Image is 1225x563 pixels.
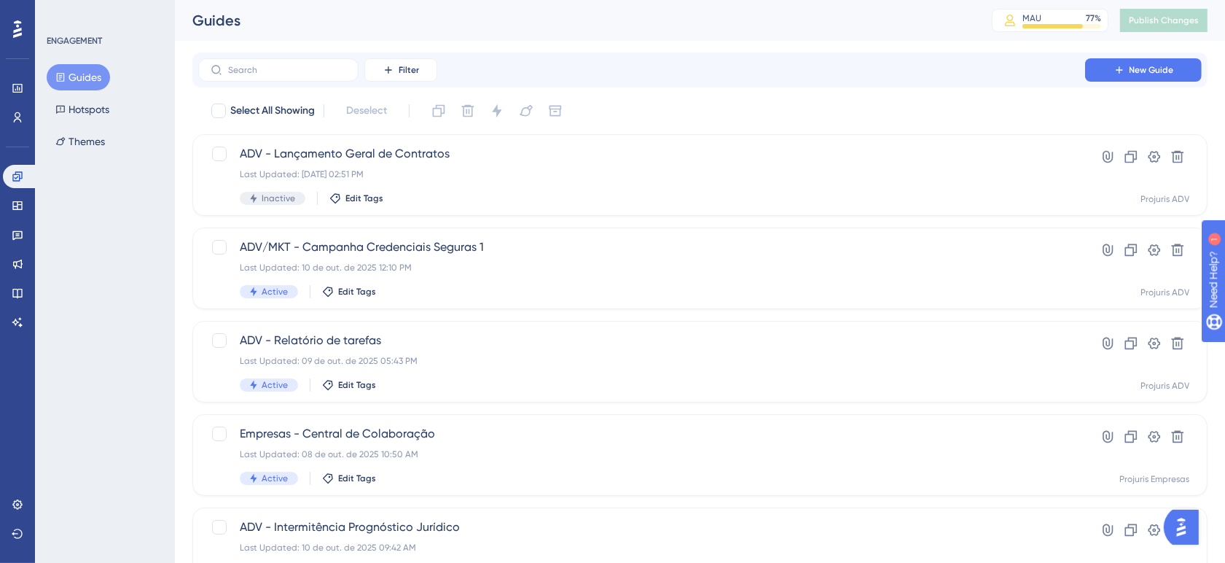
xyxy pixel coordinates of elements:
[47,96,118,123] button: Hotspots
[1022,12,1041,24] div: MAU
[322,286,376,298] button: Edit Tags
[240,542,1044,554] div: Last Updated: 10 de out. de 2025 09:42 AM
[240,262,1044,273] div: Last Updated: 10 de out. de 2025 12:10 PM
[47,35,102,47] div: ENGAGEMENT
[1140,193,1189,205] div: Projuris ADV
[34,4,91,21] span: Need Help?
[240,425,1044,443] span: Empresas - Central de Colaboração
[1130,64,1174,76] span: New Guide
[240,332,1044,349] span: ADV - Relatório de tarefas
[1140,287,1189,298] div: Projuris ADV
[1129,15,1199,26] span: Publish Changes
[192,10,955,31] div: Guides
[399,64,419,76] span: Filter
[240,145,1044,163] span: ADV - Lançamento Geral de Contratos
[346,102,387,120] span: Deselect
[101,7,106,19] div: 1
[338,379,376,391] span: Edit Tags
[1086,12,1101,24] div: 77 %
[262,193,295,204] span: Inactive
[1140,380,1189,392] div: Projuris ADV
[230,102,315,120] span: Select All Showing
[1119,473,1189,485] div: Projuris Empresas
[345,193,383,204] span: Edit Tags
[240,238,1044,256] span: ADV/MKT - Campanha Credenciais Seguras 1
[262,379,288,391] span: Active
[364,58,437,82] button: Filter
[338,286,376,298] span: Edit Tags
[1120,9,1208,32] button: Publish Changes
[240,449,1044,460] div: Last Updated: 08 de out. de 2025 10:50 AM
[333,98,400,124] button: Deselect
[1085,58,1202,82] button: New Guide
[329,193,383,204] button: Edit Tags
[322,379,376,391] button: Edit Tags
[322,473,376,484] button: Edit Tags
[338,473,376,484] span: Edit Tags
[1164,505,1208,549] iframe: UserGuiding AI Assistant Launcher
[240,168,1044,180] div: Last Updated: [DATE] 02:51 PM
[262,473,288,484] span: Active
[262,286,288,298] span: Active
[240,519,1044,536] span: ADV - Intermitência Prognóstico Jurídico
[47,128,114,155] button: Themes
[240,355,1044,367] div: Last Updated: 09 de out. de 2025 05:43 PM
[228,65,346,75] input: Search
[47,64,110,90] button: Guides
